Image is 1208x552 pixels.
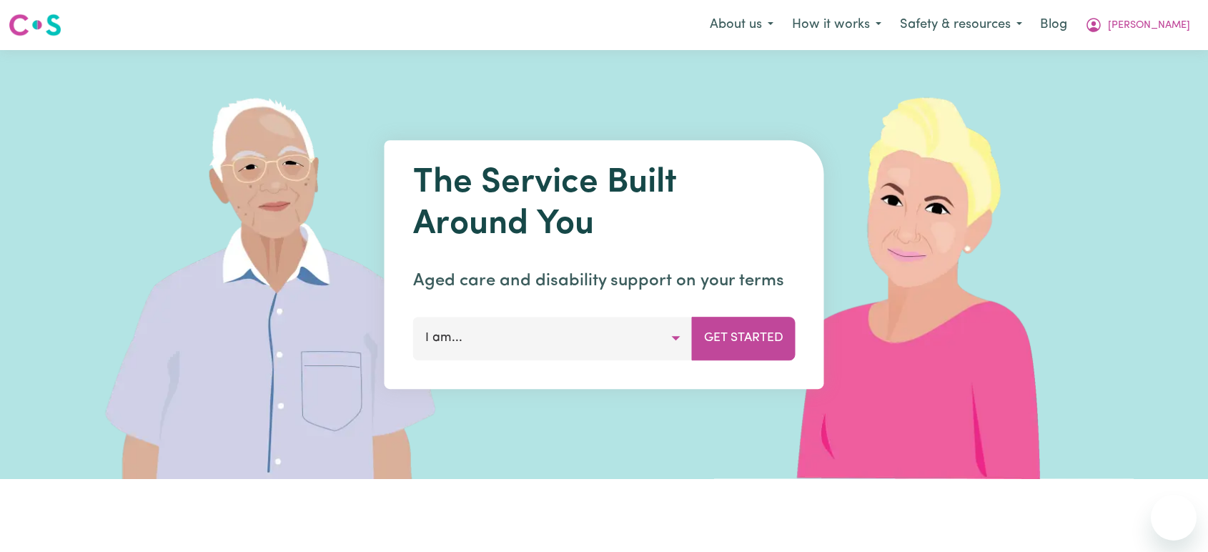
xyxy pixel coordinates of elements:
[413,317,693,360] button: I am...
[9,12,61,38] img: Careseekers logo
[1151,495,1197,541] iframe: Button to launch messaging window
[783,10,891,40] button: How it works
[1076,10,1199,40] button: My Account
[1031,9,1076,41] a: Blog
[413,268,796,294] p: Aged care and disability support on your terms
[692,317,796,360] button: Get Started
[413,163,796,245] h1: The Service Built Around You
[891,10,1031,40] button: Safety & resources
[9,9,61,41] a: Careseekers logo
[700,10,783,40] button: About us
[1108,18,1190,34] span: [PERSON_NAME]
